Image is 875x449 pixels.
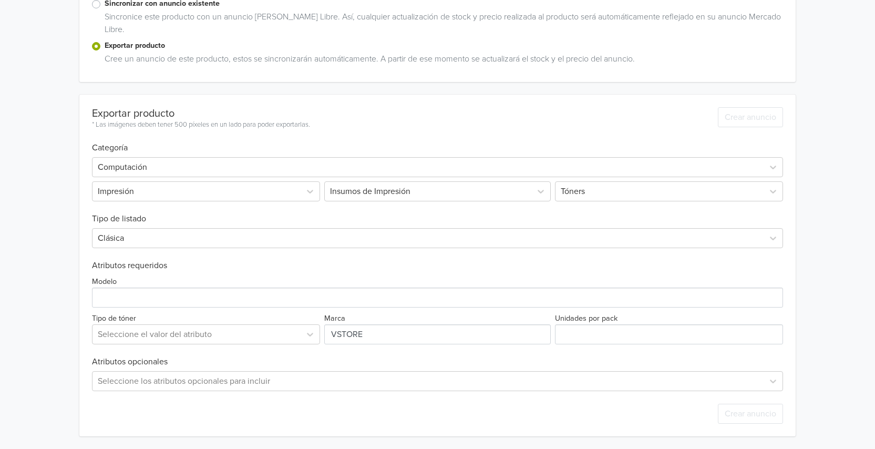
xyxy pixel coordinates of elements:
h6: Categoría [92,130,783,153]
label: Unidades por pack [555,313,617,324]
div: Cree un anuncio de este producto, estos se sincronizarán automáticamente. A partir de ese momento... [100,53,783,69]
label: Exportar producto [105,40,783,52]
label: Modelo [92,276,117,288]
h6: Tipo de listado [92,201,783,224]
h6: Atributos requeridos [92,261,783,271]
div: * Las imágenes deben tener 500 píxeles en un lado para poder exportarlas. [92,120,310,130]
div: Sincronice este producto con un anuncio [PERSON_NAME] Libre. Así, cualquier actualización de stoc... [100,11,783,40]
label: Marca [324,313,345,324]
button: Crear anuncio [718,404,783,424]
button: Crear anuncio [718,107,783,127]
label: Tipo de tóner [92,313,136,324]
h6: Atributos opcionales [92,357,783,367]
div: Exportar producto [92,107,310,120]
